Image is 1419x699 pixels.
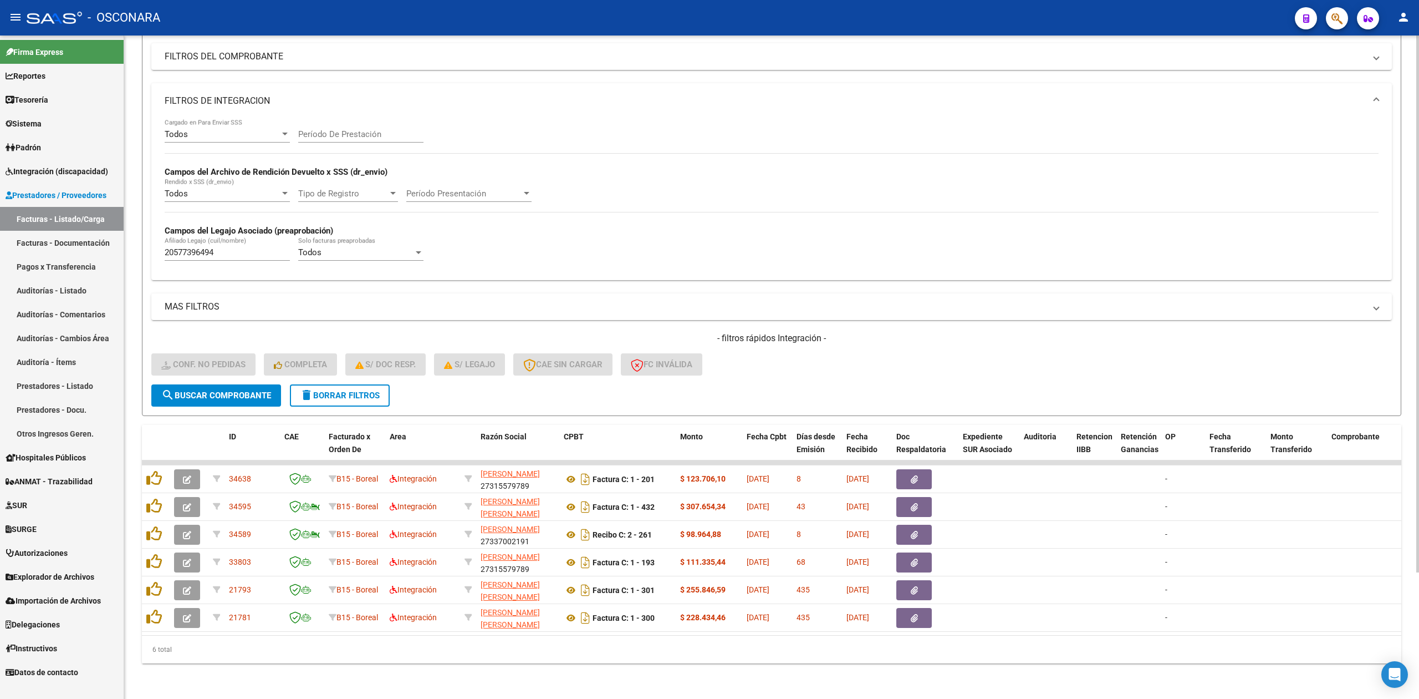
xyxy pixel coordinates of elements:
div: 27315579789 [481,551,555,574]
datatable-header-cell: CAE [280,425,324,474]
span: [DATE] [747,502,769,511]
i: Descargar documento [578,581,593,599]
button: S/ Doc Resp. [345,353,426,376]
span: Delegaciones [6,619,60,631]
span: OP [1165,432,1176,441]
datatable-header-cell: Retencion IIBB [1072,425,1116,474]
span: 68 [797,558,805,566]
span: Fecha Cpbt [747,432,787,441]
span: - [1165,474,1167,483]
span: Importación de Archivos [6,595,101,607]
datatable-header-cell: Doc Respaldatoria [892,425,958,474]
span: B15 - Boreal [336,613,378,622]
span: Instructivos [6,642,57,655]
mat-icon: search [161,388,175,402]
strong: Factura C: 1 - 193 [593,558,655,567]
span: [DATE] [747,585,769,594]
span: 21781 [229,613,251,622]
mat-icon: menu [9,11,22,24]
strong: $ 111.335,44 [680,558,726,566]
span: Hospitales Públicos [6,452,86,464]
span: [PERSON_NAME] [PERSON_NAME] [481,608,540,630]
span: 435 [797,585,810,594]
datatable-header-cell: Fecha Cpbt [742,425,792,474]
button: Conf. no pedidas [151,353,256,376]
mat-panel-title: FILTROS DE INTEGRACION [165,95,1365,107]
datatable-header-cell: Monto [676,425,742,474]
div: FILTROS DE INTEGRACION [151,119,1392,280]
span: Integración [390,530,437,539]
span: Sistema [6,118,42,130]
span: Razón Social [481,432,527,441]
span: 43 [797,502,805,511]
span: Expediente SUR Asociado [963,432,1012,454]
span: B15 - Boreal [336,502,378,511]
span: CPBT [564,432,584,441]
datatable-header-cell: Razón Social [476,425,559,474]
strong: Factura C: 1 - 201 [593,475,655,484]
span: B15 - Boreal [336,474,378,483]
span: Días desde Emisión [797,432,835,454]
strong: $ 98.964,88 [680,530,721,539]
strong: Factura C: 1 - 300 [593,614,655,622]
mat-expansion-panel-header: FILTROS DE INTEGRACION [151,83,1392,119]
strong: Recibo C: 2 - 261 [593,530,652,539]
h4: - filtros rápidos Integración - [151,332,1392,345]
span: Explorador de Archivos [6,571,94,583]
span: Integración [390,474,437,483]
span: CAE SIN CARGAR [523,359,603,369]
span: [PERSON_NAME] [481,525,540,534]
strong: Factura C: 1 - 301 [593,586,655,595]
span: Monto [680,432,703,441]
span: Todos [165,189,188,199]
span: Integración (discapacidad) [6,165,108,178]
span: Reportes [6,70,45,82]
span: 33803 [229,558,251,566]
button: FC Inválida [621,353,702,376]
span: Integración [390,613,437,622]
span: Período Presentación [406,189,522,199]
span: [DATE] [747,530,769,539]
div: 27380009744 [481,579,555,602]
span: Retención Ganancias [1121,432,1158,454]
span: Datos de contacto [6,666,78,678]
span: Retencion IIBB [1076,432,1112,454]
span: [PERSON_NAME] [481,553,540,561]
span: 8 [797,474,801,483]
div: 27380009744 [481,606,555,630]
div: Open Intercom Messenger [1381,661,1408,688]
span: CAE [284,432,299,441]
span: Prestadores / Proveedores [6,189,106,201]
span: B15 - Boreal [336,585,378,594]
span: Integración [390,558,437,566]
span: ANMAT - Trazabilidad [6,475,93,488]
span: Autorizaciones [6,547,68,559]
span: 21793 [229,585,251,594]
datatable-header-cell: Auditoria [1019,425,1072,474]
button: Buscar Comprobante [151,384,281,407]
datatable-header-cell: OP [1161,425,1205,474]
button: CAE SIN CARGAR [513,353,612,376]
span: 435 [797,613,810,622]
span: 8 [797,530,801,539]
mat-panel-title: MAS FILTROS [165,301,1365,313]
span: - OSCONARA [88,6,160,30]
i: Descargar documento [578,498,593,516]
span: SUR [6,499,27,511]
span: Todos [165,129,188,139]
span: Completa [274,359,327,369]
span: B15 - Boreal [336,530,378,539]
span: [PERSON_NAME] [PERSON_NAME] [481,497,540,519]
datatable-header-cell: Monto Transferido [1266,425,1327,474]
span: [DATE] [846,585,869,594]
div: 27380009744 [481,495,555,519]
span: Firma Express [6,46,63,58]
span: Fecha Transferido [1209,432,1251,454]
span: Area [390,432,406,441]
span: [DATE] [747,613,769,622]
i: Descargar documento [578,554,593,571]
span: Tesorería [6,94,48,106]
span: - [1165,502,1167,511]
span: Doc Respaldatoria [896,432,946,454]
datatable-header-cell: Retención Ganancias [1116,425,1161,474]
